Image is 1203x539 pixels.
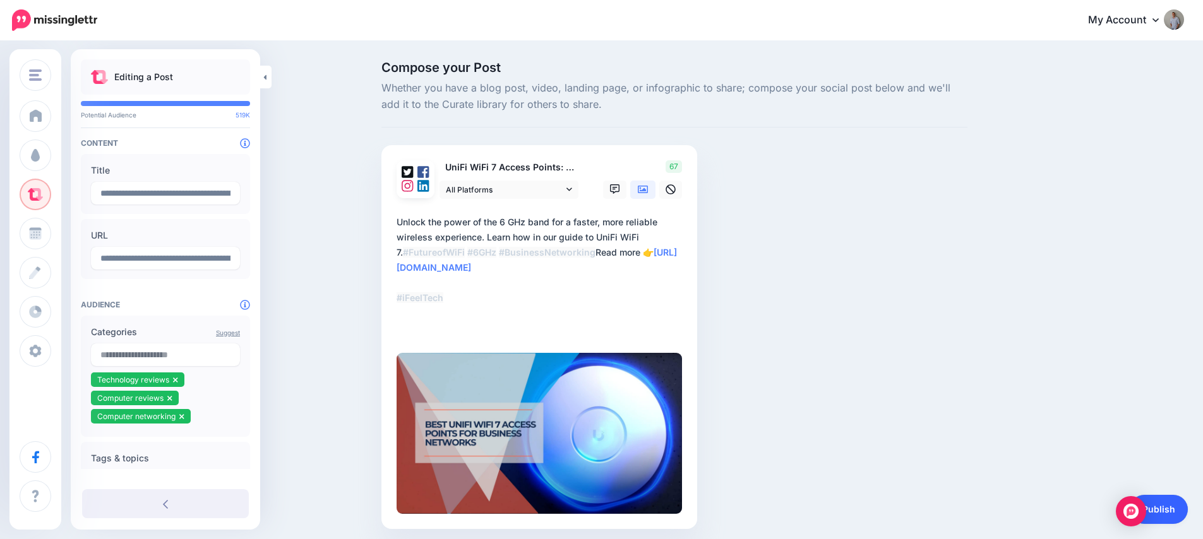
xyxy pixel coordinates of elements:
span: Whether you have a blog post, video, landing page, or infographic to share; compose your social p... [381,80,967,113]
label: Tags & topics [91,451,240,466]
span: 67 [666,160,682,173]
img: curate.png [91,70,108,84]
img: 7324b765201ca99e25c8ffa36de2244f.jpg [397,353,682,513]
span: Computer reviews [97,393,164,403]
div: Open Intercom Messenger [1116,496,1146,526]
span: Computer networking [97,412,176,421]
a: Publish [1130,495,1188,524]
label: Categories [91,324,240,340]
a: My Account [1075,5,1184,36]
h4: Content [81,138,250,148]
div: Unlock the power of the 6 GHz band for a faster, more reliable wireless experience. Learn how in ... [397,215,687,305]
span: 519K [236,111,250,119]
h4: Audience [81,300,250,309]
a: All Platforms [440,181,578,199]
p: UniFi WiFi 7 Access Points: Complete 2025 Review and Business Implementation Guide [440,160,580,175]
img: menu.png [29,69,42,81]
label: URL [91,228,240,243]
a: Suggest [216,329,240,336]
label: Title [91,163,240,178]
img: Missinglettr [12,9,97,31]
span: All Platforms [446,183,563,196]
p: Potential Audience [81,111,250,119]
span: Technology reviews [97,375,169,384]
span: Compose your Post [381,61,967,74]
p: Editing a Post [114,69,173,85]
